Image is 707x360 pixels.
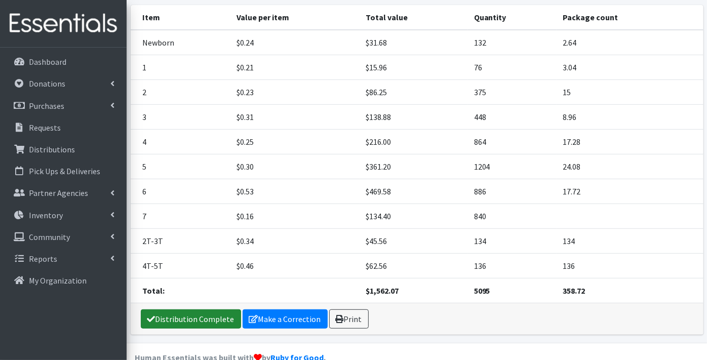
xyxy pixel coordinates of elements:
[557,179,703,204] td: 17.72
[468,5,557,30] th: Quantity
[29,166,100,176] p: Pick Ups & Deliveries
[4,117,123,138] a: Requests
[563,286,585,296] strong: 358.72
[360,179,467,204] td: $469.58
[366,286,399,296] strong: $1,562.07
[131,79,230,104] td: 2
[360,129,467,154] td: $216.00
[557,30,703,55] td: 2.64
[230,55,360,79] td: $0.21
[29,123,61,133] p: Requests
[557,228,703,253] td: 134
[230,5,360,30] th: Value per item
[4,270,123,291] a: My Organization
[29,232,70,242] p: Community
[29,254,57,264] p: Reports
[4,161,123,181] a: Pick Ups & Deliveries
[230,179,360,204] td: $0.53
[468,79,557,104] td: 375
[360,5,467,30] th: Total value
[468,129,557,154] td: 864
[131,30,230,55] td: Newborn
[360,104,467,129] td: $138.88
[360,154,467,179] td: $361.20
[4,7,123,41] img: HumanEssentials
[468,228,557,253] td: 134
[557,55,703,79] td: 3.04
[329,309,369,329] a: Print
[4,227,123,247] a: Community
[468,179,557,204] td: 886
[4,205,123,225] a: Inventory
[4,73,123,94] a: Donations
[29,210,63,220] p: Inventory
[360,253,467,278] td: $62.56
[557,129,703,154] td: 17.28
[230,154,360,179] td: $0.30
[131,55,230,79] td: 1
[131,5,230,30] th: Item
[468,30,557,55] td: 132
[360,79,467,104] td: $86.25
[230,204,360,228] td: $0.16
[557,79,703,104] td: 15
[131,154,230,179] td: 5
[230,253,360,278] td: $0.46
[468,253,557,278] td: 136
[131,179,230,204] td: 6
[230,228,360,253] td: $0.34
[131,104,230,129] td: 3
[29,78,65,89] p: Donations
[131,253,230,278] td: 4T-5T
[557,154,703,179] td: 24.08
[29,144,75,154] p: Distributions
[360,55,467,79] td: $15.96
[474,286,490,296] strong: 5095
[557,253,703,278] td: 136
[141,309,241,329] a: Distribution Complete
[230,129,360,154] td: $0.25
[468,55,557,79] td: 76
[468,204,557,228] td: 840
[29,101,64,111] p: Purchases
[4,52,123,72] a: Dashboard
[131,204,230,228] td: 7
[131,129,230,154] td: 4
[131,228,230,253] td: 2T-3T
[360,204,467,228] td: $134.40
[230,79,360,104] td: $0.23
[4,139,123,159] a: Distributions
[29,57,66,67] p: Dashboard
[230,30,360,55] td: $0.24
[557,5,703,30] th: Package count
[468,104,557,129] td: 448
[230,104,360,129] td: $0.31
[557,104,703,129] td: 8.96
[360,228,467,253] td: $45.56
[29,188,88,198] p: Partner Agencies
[360,30,467,55] td: $31.68
[468,154,557,179] td: 1204
[4,183,123,203] a: Partner Agencies
[243,309,328,329] a: Make a Correction
[143,286,165,296] strong: Total:
[29,275,87,286] p: My Organization
[4,249,123,269] a: Reports
[4,96,123,116] a: Purchases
